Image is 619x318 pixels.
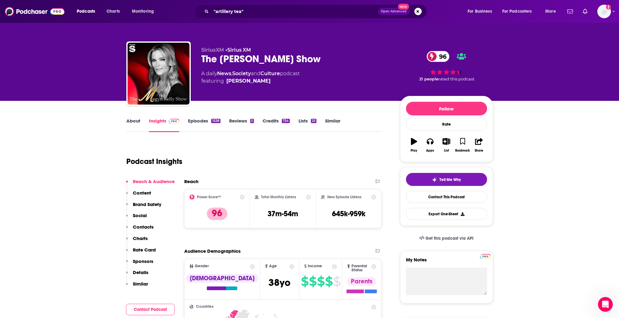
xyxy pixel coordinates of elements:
button: open menu [463,6,500,16]
span: Tell Me Why [439,177,461,182]
span: and [251,71,260,76]
div: 96 21 peoplerated this podcast [400,47,493,85]
p: 96 [207,208,227,220]
button: open menu [72,6,103,16]
button: Charts [126,235,148,247]
button: Details [126,269,148,281]
h3: 645k-959k [332,209,365,218]
button: Open AdvancedNew [378,8,409,15]
span: Charts [107,7,120,16]
span: $ [301,277,308,286]
div: Play [411,149,417,153]
h3: 37m-54m [268,209,298,218]
button: open menu [541,6,564,16]
h2: Audience Demographics [184,248,241,254]
a: News [217,71,231,76]
a: Get this podcast via API [414,231,479,246]
span: Open Advanced [381,10,407,13]
button: Reach & Audience [126,178,175,190]
iframe: Intercom live chat [598,297,613,312]
button: Social [126,213,147,224]
div: [DEMOGRAPHIC_DATA] [186,274,258,283]
p: Charts [133,235,148,241]
span: Get this podcast via API [425,236,473,241]
span: 38 yo [268,277,290,289]
span: For Podcasters [502,7,532,16]
a: InsightsPodchaser Pro [149,118,180,132]
span: 96 [433,51,450,62]
span: , [231,71,232,76]
button: Sponsors [126,258,153,270]
p: Reach & Audience [133,178,175,184]
button: Show profile menu [597,5,611,18]
div: Bookmark [455,149,470,153]
img: Podchaser - Follow, Share and Rate Podcasts [5,6,64,17]
span: Age [269,264,277,268]
a: Credits734 [263,118,290,132]
button: Contact Podcast [126,304,175,315]
button: Brand Safety [126,201,161,213]
p: Sponsors [133,258,153,264]
div: Parents [347,277,376,286]
img: The Megyn Kelly Show [128,43,190,105]
button: Content [126,190,151,201]
div: 25 [311,119,316,123]
span: $ [333,277,340,286]
span: $ [317,277,325,286]
span: Logged in as adamcbenjamin [597,5,611,18]
div: Apps [426,149,434,153]
img: Podchaser Pro [169,119,180,124]
div: Search podcasts, credits, & more... [200,4,433,19]
span: • [225,47,251,53]
a: Charts [102,6,124,16]
button: Share [471,134,487,156]
div: 1538 [211,119,220,123]
button: Play [406,134,422,156]
a: Reviews5 [229,118,254,132]
label: My Notes [406,257,487,268]
button: open menu [498,6,541,16]
span: featuring [201,77,300,85]
a: Show notifications dropdown [580,6,590,17]
a: Pro website [480,253,491,259]
img: tell me why sparkle [432,177,437,182]
span: Gender [195,264,209,268]
button: open menu [128,6,162,16]
div: Rate [406,118,487,131]
span: $ [309,277,316,286]
span: New [398,4,409,10]
div: Share [475,149,483,153]
p: Social [133,213,147,218]
button: Apps [422,134,438,156]
span: Countries [196,305,214,309]
button: Bookmark [455,134,471,156]
img: User Profile [597,5,611,18]
h2: Reach [184,178,198,184]
span: rated this podcast [438,77,474,81]
div: [PERSON_NAME] [226,77,271,85]
button: Rate Card [126,247,156,258]
button: Contacts [126,224,154,235]
p: Contacts [133,224,154,230]
button: tell me why sparkleTell Me Why [406,173,487,186]
p: Brand Safety [133,201,161,207]
a: Lists25 [299,118,316,132]
a: Culture [260,71,280,76]
svg: Add a profile image [606,5,611,10]
span: 21 people [419,77,438,81]
div: 734 [282,119,290,123]
span: For Business [468,7,492,16]
button: Export One-Sheet [406,208,487,220]
span: $ [325,277,333,286]
span: Monitoring [132,7,154,16]
a: Contact This Podcast [406,191,487,203]
h1: Podcast Insights [126,157,182,166]
p: Details [133,269,148,275]
input: Search podcasts, credits, & more... [211,6,378,16]
span: SiriusXM [201,47,224,53]
h2: New Episode Listens [327,195,361,199]
a: Sirius XM [227,47,251,53]
span: More [545,7,556,16]
div: List [444,149,449,153]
